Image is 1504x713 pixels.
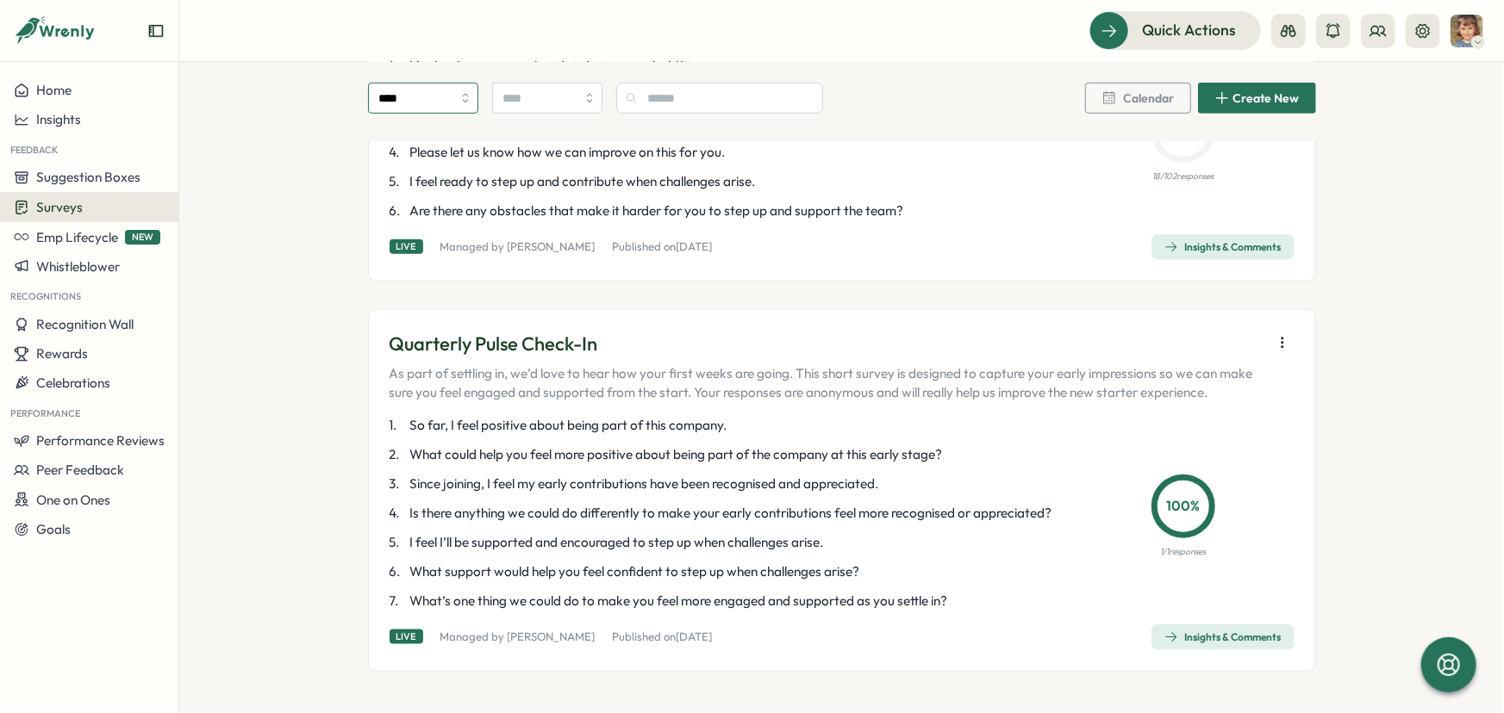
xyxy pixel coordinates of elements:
span: Is there anything we could do differently to make your early contributions feel more recognised o... [410,504,1052,523]
span: One on Ones [36,492,110,508]
span: 3 . [390,474,407,493]
p: Quarterly Pulse Check-In [390,331,1264,357]
button: Insights & Comments [1151,624,1295,650]
div: Live [390,239,423,254]
span: Please let us know how we can improve on this for you. [410,143,726,162]
p: 18 / 102 responses [1153,170,1214,183]
span: 4 . [390,504,407,523]
span: What support would help you feel confident to step up when challenges arise? [410,562,860,581]
span: 5 . [390,533,407,552]
span: What could help you feel more positive about being part of the company at this early stage? [410,445,943,464]
button: Quick Actions [1089,11,1261,49]
span: Goals [36,521,71,537]
div: Insights & Comments [1164,630,1282,644]
button: Insights & Comments [1151,234,1295,260]
span: 4 . [390,143,407,162]
p: As part of settling in, we’d love to hear how your first weeks are going. This short survey is de... [390,364,1264,402]
span: 7 . [390,592,407,611]
p: 100 % [1157,495,1210,517]
span: Celebrations [36,375,110,391]
span: Are there any obstacles that make it harder for you to step up and support the team? [410,201,904,220]
span: I feel I’ll be supported and encouraged to step up when challenges arise. [410,533,824,552]
span: Insights [36,111,81,127]
span: Since joining, I feel my early contributions have been recognised and appreciated. [410,474,879,493]
p: Managed by [440,629,596,645]
button: Create New [1198,83,1316,114]
span: Emp Lifecycle [36,229,118,245]
span: 1 . [390,416,407,435]
p: Published on [613,629,713,645]
span: Peer Feedback [36,462,124,478]
a: [PERSON_NAME] [508,239,596,253]
span: Home [36,82,72,98]
span: Recognition Wall [36,316,134,332]
p: 1 / 1 responses [1161,545,1207,559]
span: Whistleblower [36,258,120,275]
span: Calendar [1124,92,1175,104]
p: 18 % [1157,121,1210,142]
button: Calendar [1085,83,1191,114]
button: Expand sidebar [147,22,165,40]
span: Performance Reviews [36,432,165,449]
span: 5 . [390,172,407,191]
p: Published on [613,239,713,255]
span: [DATE] [677,629,713,643]
span: I feel ready to step up and contribute when challenges arise. [410,172,756,191]
span: Rewards [36,345,88,362]
p: Managed by [440,239,596,255]
span: Suggestion Boxes [36,169,140,185]
span: So far, I feel positive about being part of this company. [410,416,727,435]
span: 6 . [390,201,407,220]
span: 6 . [390,562,407,581]
img: Jane Lapthorne [1451,15,1483,47]
div: Insights & Comments [1164,240,1282,254]
div: Live [390,629,423,644]
span: [DATE] [677,239,713,253]
span: Create New [1233,92,1300,104]
span: Surveys [36,199,83,215]
a: [PERSON_NAME] [508,629,596,643]
span: Quick Actions [1142,19,1236,41]
span: What’s one thing we could do to make you feel more engaged and supported as you settle in? [410,592,948,611]
span: 2 . [390,445,407,464]
span: NEW [125,230,160,245]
